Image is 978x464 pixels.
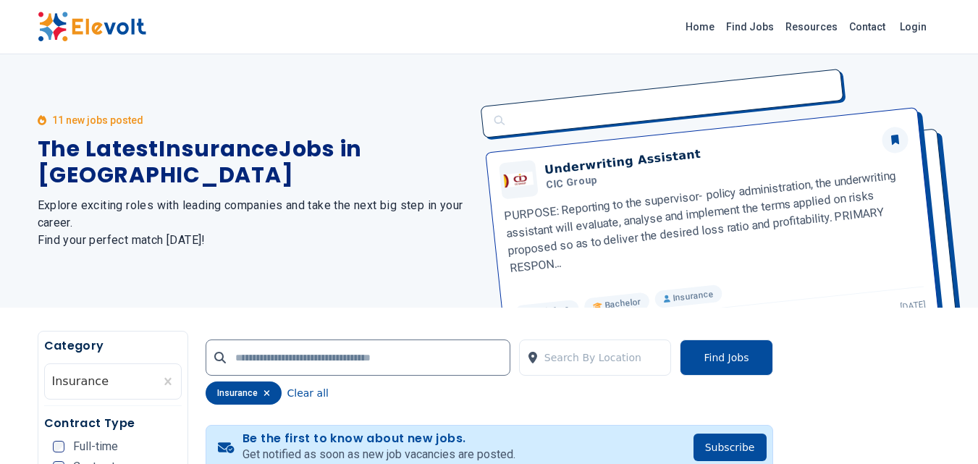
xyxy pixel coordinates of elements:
[206,381,282,405] div: insurance
[52,113,143,127] p: 11 new jobs posted
[694,434,767,461] button: Subscribe
[38,12,146,42] img: Elevolt
[44,415,182,432] h5: Contract Type
[680,15,720,38] a: Home
[73,441,118,452] span: Full-time
[44,337,182,355] h5: Category
[38,197,472,249] h2: Explore exciting roles with leading companies and take the next big step in your career. Find you...
[891,12,935,41] a: Login
[843,15,891,38] a: Contact
[287,381,329,405] button: Clear all
[780,15,843,38] a: Resources
[243,431,515,446] h4: Be the first to know about new jobs.
[243,446,515,463] p: Get notified as soon as new job vacancies are posted.
[53,441,64,452] input: Full-time
[720,15,780,38] a: Find Jobs
[680,339,772,376] button: Find Jobs
[38,136,472,188] h1: The Latest Insurance Jobs in [GEOGRAPHIC_DATA]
